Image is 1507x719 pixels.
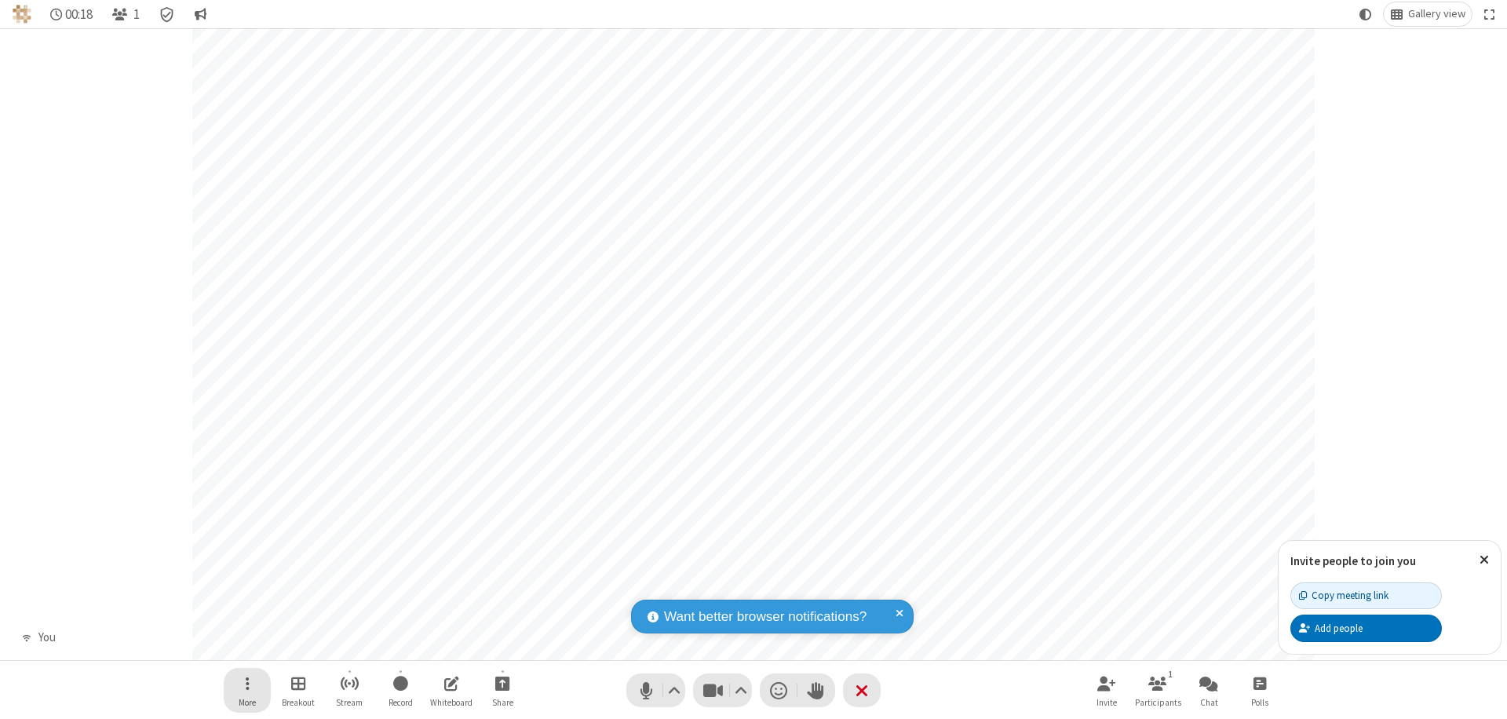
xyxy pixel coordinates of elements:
span: Invite [1096,698,1117,707]
button: Open menu [224,668,271,713]
button: Fullscreen [1478,2,1502,26]
div: Meeting details Encryption enabled [152,2,182,26]
button: Start recording [377,668,424,713]
button: Open participant list [105,2,146,26]
button: Conversation [188,2,213,26]
button: Video setting [731,673,752,707]
span: 00:18 [65,7,93,22]
div: You [32,629,61,647]
button: Start sharing [479,668,526,713]
span: More [239,698,256,707]
div: Copy meeting link [1299,588,1388,603]
button: Close popover [1468,541,1501,579]
button: Open participant list [1134,668,1181,713]
button: Stop video (⌘+Shift+V) [693,673,752,707]
button: Manage Breakout Rooms [275,668,322,713]
span: Participants [1135,698,1181,707]
button: Start streaming [326,668,373,713]
button: Audio settings [664,673,685,707]
span: Chat [1200,698,1218,707]
button: End or leave meeting [843,673,881,707]
button: Open shared whiteboard [428,668,475,713]
span: Polls [1251,698,1268,707]
img: QA Selenium DO NOT DELETE OR CHANGE [13,5,31,24]
button: Mute (⌘+Shift+A) [626,673,685,707]
span: 1 [133,7,140,22]
button: Copy meeting link [1290,582,1442,609]
span: Want better browser notifications? [664,607,867,627]
span: Share [492,698,513,707]
span: Record [389,698,413,707]
button: Open chat [1185,668,1232,713]
span: Gallery view [1408,8,1465,20]
button: Open poll [1236,668,1283,713]
label: Invite people to join you [1290,553,1416,568]
span: Whiteboard [430,698,473,707]
button: Send a reaction [760,673,797,707]
button: Raise hand [797,673,835,707]
div: 1 [1164,667,1177,681]
button: Using system theme [1353,2,1378,26]
button: Invite participants (⌘+Shift+I) [1083,668,1130,713]
button: Add people [1290,615,1442,641]
div: Timer [44,2,100,26]
span: Stream [336,698,363,707]
span: Breakout [282,698,315,707]
button: Change layout [1384,2,1472,26]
